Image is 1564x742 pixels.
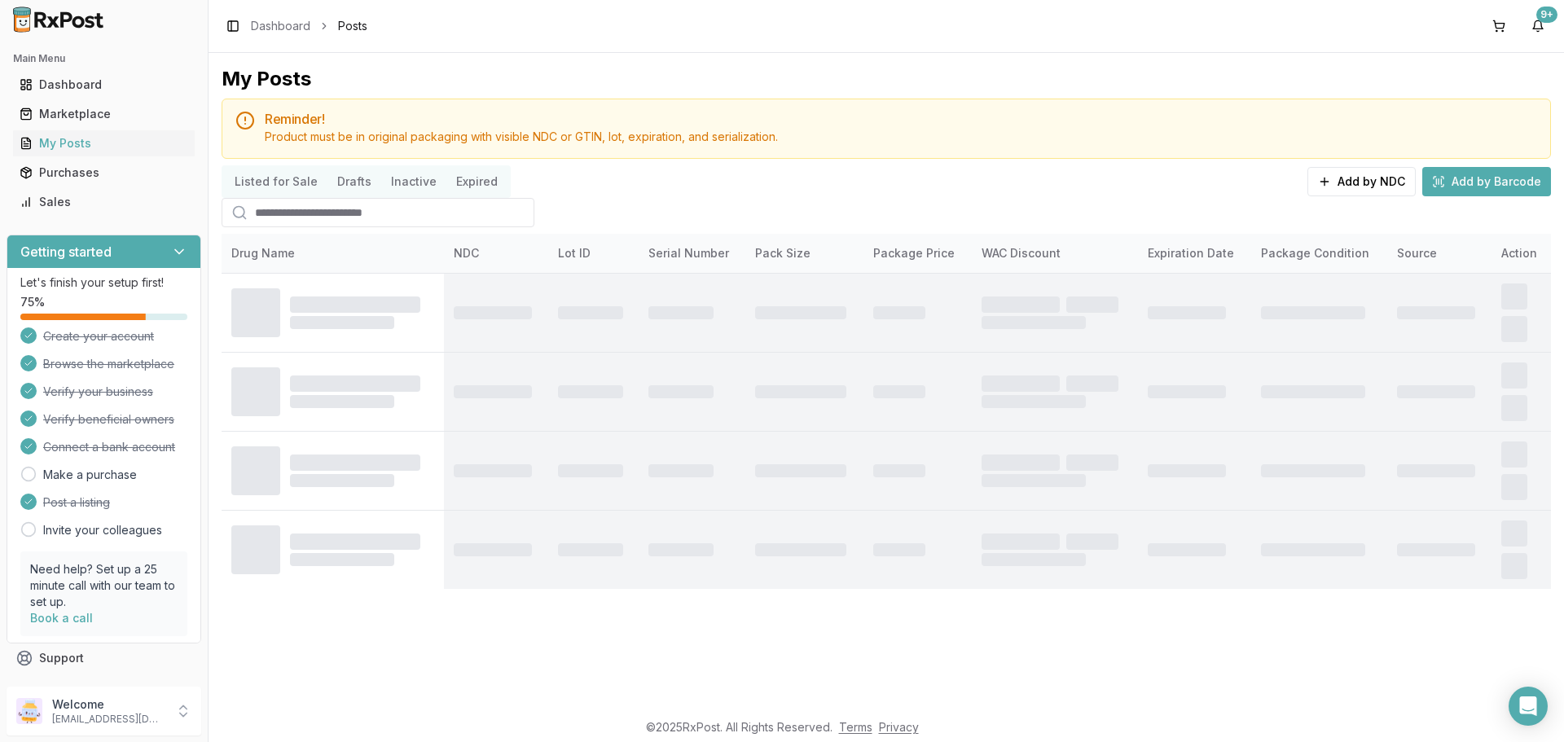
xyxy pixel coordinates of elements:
[13,70,195,99] a: Dashboard
[251,18,367,34] nav: breadcrumb
[251,18,310,34] a: Dashboard
[839,720,872,734] a: Terms
[7,130,201,156] button: My Posts
[43,328,154,345] span: Create your account
[548,234,639,273] th: Lot ID
[381,169,446,195] button: Inactive
[13,99,195,129] a: Marketplace
[43,522,162,538] a: Invite your colleagues
[20,106,188,122] div: Marketplace
[327,169,381,195] button: Drafts
[1387,234,1492,273] th: Source
[444,234,548,273] th: NDC
[39,679,94,696] span: Feedback
[20,274,187,291] p: Let's finish your setup first!
[20,294,45,310] span: 75 %
[43,356,174,372] span: Browse the marketplace
[1536,7,1557,23] div: 9+
[1492,234,1551,273] th: Action
[43,384,153,400] span: Verify your business
[972,234,1139,273] th: WAC Discount
[225,169,327,195] button: Listed for Sale
[7,7,111,33] img: RxPost Logo
[13,187,195,217] a: Sales
[338,18,367,34] span: Posts
[7,72,201,98] button: Dashboard
[43,467,137,483] a: Make a purchase
[13,52,195,65] h2: Main Menu
[43,439,175,455] span: Connect a bank account
[265,129,1537,145] div: Product must be in original packaging with visible NDC or GTIN, lot, expiration, and serialization.
[1422,167,1551,196] button: Add by Barcode
[20,77,188,93] div: Dashboard
[879,720,919,734] a: Privacy
[1509,687,1548,726] div: Open Intercom Messenger
[7,673,201,702] button: Feedback
[1138,234,1251,273] th: Expiration Date
[222,66,311,92] div: My Posts
[52,696,165,713] p: Welcome
[265,112,1537,125] h5: Reminder!
[1307,167,1416,196] button: Add by NDC
[20,194,188,210] div: Sales
[13,129,195,158] a: My Posts
[20,242,112,261] h3: Getting started
[30,561,178,610] p: Need help? Set up a 25 minute call with our team to set up.
[446,169,507,195] button: Expired
[222,234,444,273] th: Drug Name
[43,411,174,428] span: Verify beneficial owners
[43,494,110,511] span: Post a listing
[639,234,745,273] th: Serial Number
[52,713,165,726] p: [EMAIL_ADDRESS][DOMAIN_NAME]
[30,611,93,625] a: Book a call
[7,189,201,215] button: Sales
[20,135,188,151] div: My Posts
[7,160,201,186] button: Purchases
[745,234,863,273] th: Pack Size
[16,698,42,724] img: User avatar
[863,234,971,273] th: Package Price
[1525,13,1551,39] button: 9+
[20,165,188,181] div: Purchases
[1251,234,1387,273] th: Package Condition
[13,158,195,187] a: Purchases
[7,101,201,127] button: Marketplace
[7,643,201,673] button: Support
